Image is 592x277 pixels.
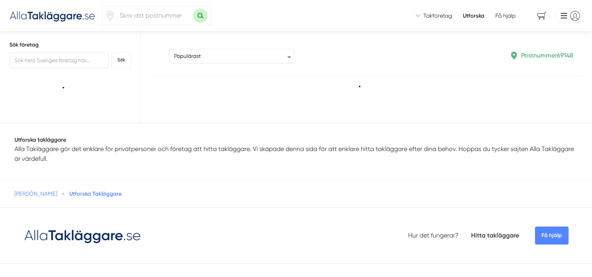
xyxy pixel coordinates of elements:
[408,232,459,239] a: Hur det fungerar?
[69,190,122,197] a: Utforska Takläggare
[14,191,57,197] a: [PERSON_NAME]
[9,52,108,68] input: Sök hela Sveriges företag här...
[14,190,578,198] nav: Breadcrumb
[495,12,516,20] span: Få hjälp
[9,41,131,49] h5: Sök företag
[471,232,519,239] a: Hitta takläggare
[535,227,569,245] span: Få hjälp
[463,12,484,20] a: Utforska
[115,7,193,25] input: Skriv ditt postnummer
[14,144,578,164] p: Alla Takläggare gör det enklare för privatpersoner och företag att hitta takläggare. Vi skapade d...
[531,9,552,23] span: navigation-cart
[9,9,95,22] img: Alla Takläggare
[112,52,131,68] button: Sök
[105,11,115,21] svg: Pin / Karta
[62,190,65,198] span: »
[193,9,207,23] button: Sök med postnummer
[14,136,578,144] h1: Utforska takläggare
[423,12,452,20] span: Takföretag
[24,227,141,245] img: Logotyp Alla Takläggare
[105,11,115,21] span: Klicka för att använda din position.
[521,50,573,60] p: Postnummer 69148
